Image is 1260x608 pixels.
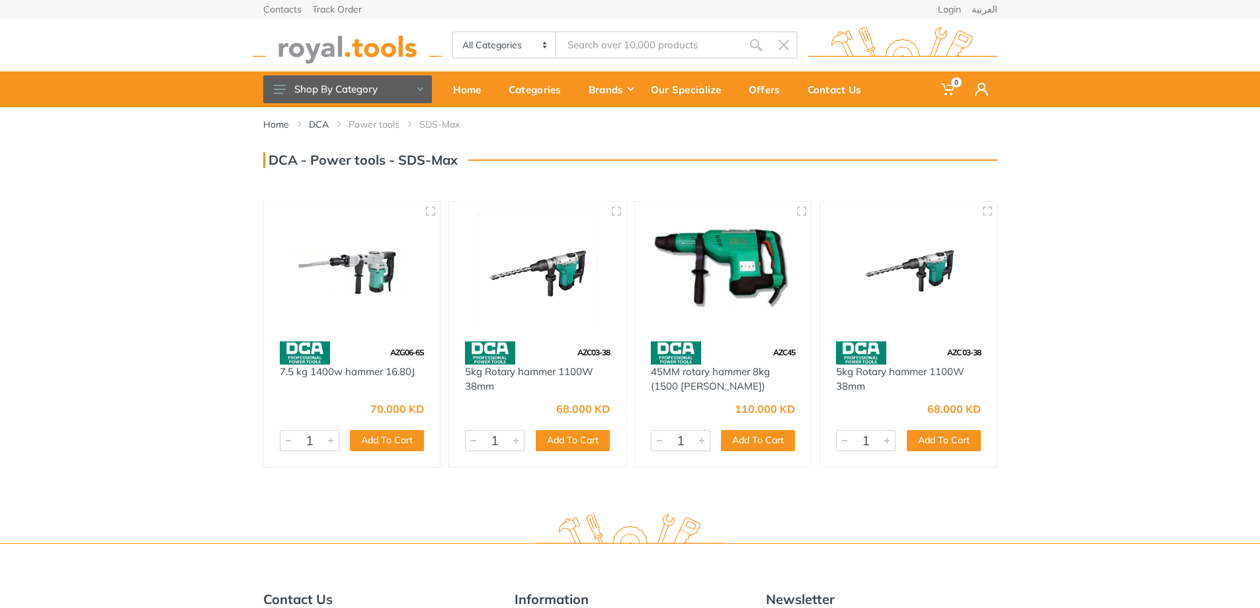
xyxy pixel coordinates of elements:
span: AZG06-6S [390,347,424,357]
nav: breadcrumb [263,118,997,131]
img: 58.webp [651,341,701,365]
a: 5kg Rotary hammer 1100W 38mm [465,365,593,393]
div: Categories [499,75,579,103]
h5: Newsletter [766,591,997,607]
a: Contact Us [798,71,880,107]
h5: Contact Us [263,591,495,607]
a: Home [263,118,289,131]
a: 5kg Rotary hammer 1100W 38mm [836,365,964,393]
img: Royal Tools - 7.5 kg 1400w hammer 16.80J [276,214,429,328]
button: Add To Cart [721,430,795,451]
a: 0 [932,71,966,107]
a: العربية [972,5,997,14]
a: DCA [309,118,329,131]
div: Contact Us [798,75,880,103]
span: AZC45 [773,347,795,357]
button: Add To Cart [536,430,610,451]
div: 70.000 KD [370,404,424,414]
a: Track Order [312,5,362,14]
a: 45MM rotary hammer 8kg (1500 [PERSON_NAME]) [651,365,770,393]
a: 7.5 kg 1400w hammer 16.80J [280,365,415,378]
img: 58.webp [836,341,886,365]
button: Add To Cart [350,430,424,451]
img: Royal Tools - 45MM rotary hammer 8kg (1500 watts) [647,214,800,328]
h5: Information [515,591,746,607]
a: Our Specialize [642,71,739,107]
button: Add To Cart [907,430,981,451]
div: 68.000 KD [927,404,981,414]
input: Site search [556,31,741,59]
select: Category [453,32,557,58]
span: AZC03-38 [577,347,610,357]
div: 68.000 KD [556,404,610,414]
div: Brands [579,75,642,103]
img: 58.webp [465,341,515,365]
span: 0 [951,77,962,87]
div: Home [444,75,499,103]
li: SDS-Max [419,118,480,131]
a: Offers [739,71,798,107]
a: Home [444,71,499,107]
button: Shop By Category [263,75,432,103]
a: Power tools [349,118,399,131]
img: royal.tools Logo [253,27,442,64]
a: Login [938,5,961,14]
img: royal.tools Logo [535,514,725,550]
a: Categories [499,71,579,107]
div: Offers [739,75,798,103]
img: 58.webp [280,341,330,365]
div: Our Specialize [642,75,739,103]
img: royal.tools Logo [808,27,997,64]
div: 110.000 KD [735,404,795,414]
h3: DCA - Power tools - SDS-Max [263,152,458,168]
img: Royal Tools - 5kg Rotary hammer 1100W 38mm [832,214,985,328]
img: Royal Tools - 5kg Rotary hammer 1100W 38mm [461,214,614,328]
span: AZC 03-38 [947,347,981,357]
a: Contacts [263,5,302,14]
